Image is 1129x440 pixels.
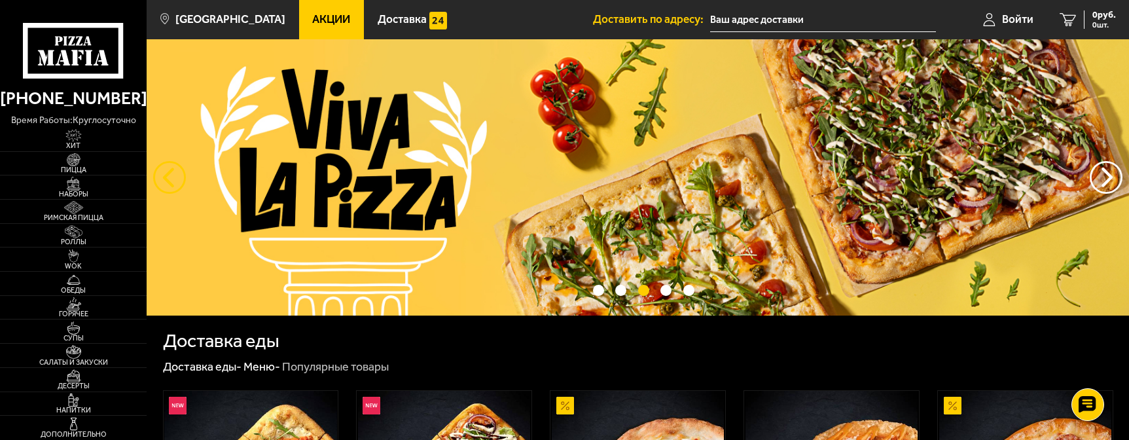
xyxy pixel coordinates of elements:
div: Популярные товары [282,359,389,375]
input: Ваш адрес доставки [710,8,936,32]
img: 15daf4d41897b9f0e9f617042186c801.svg [429,12,447,29]
span: 0 руб. [1092,10,1116,20]
img: Новинка [169,397,187,414]
span: Доставка [378,14,427,25]
span: [GEOGRAPHIC_DATA] [175,14,285,25]
span: 0 шт. [1092,21,1116,29]
span: Доставить по адресу: [593,14,710,25]
button: точки переключения [660,285,672,296]
img: Новинка [363,397,380,414]
button: точки переключения [683,285,694,296]
h1: Доставка еды [163,331,279,350]
button: точки переключения [615,285,626,296]
span: Акции [312,14,350,25]
a: Меню- [243,359,280,374]
button: следующий [153,161,186,194]
button: предыдущий [1090,161,1122,194]
span: Войти [1002,14,1033,25]
img: Акционный [944,397,961,414]
button: точки переключения [593,285,604,296]
a: Доставка еды- [163,359,242,374]
img: Акционный [556,397,574,414]
button: точки переключения [638,285,649,296]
